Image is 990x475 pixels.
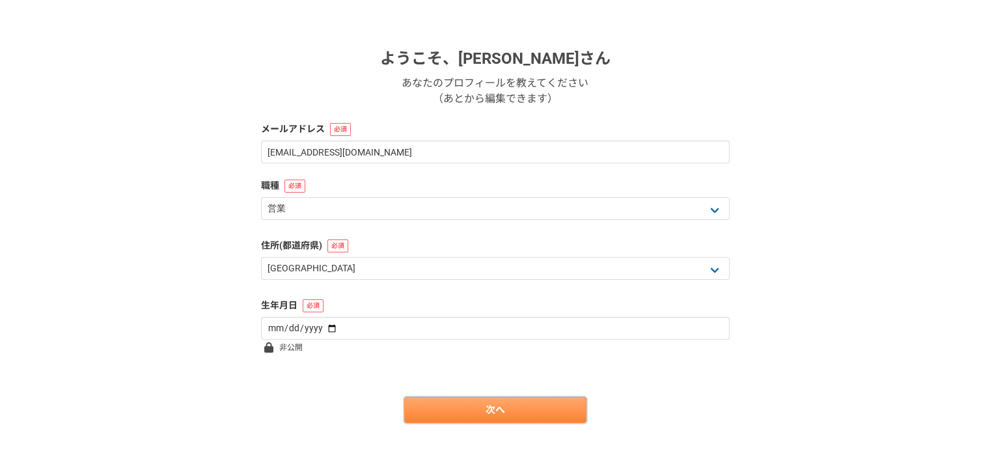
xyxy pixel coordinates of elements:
label: 住所(都道府県) [261,239,730,252]
p: あなたのプロフィールを教えてください （あとから編集できます） [402,75,588,107]
a: 次へ [404,397,586,423]
span: 非公開 [279,340,303,355]
h1: ようこそ、 [PERSON_NAME] さん [380,47,611,70]
label: 生年月日 [261,299,730,312]
label: 職種 [261,179,730,193]
label: メールアドレス [261,122,730,136]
